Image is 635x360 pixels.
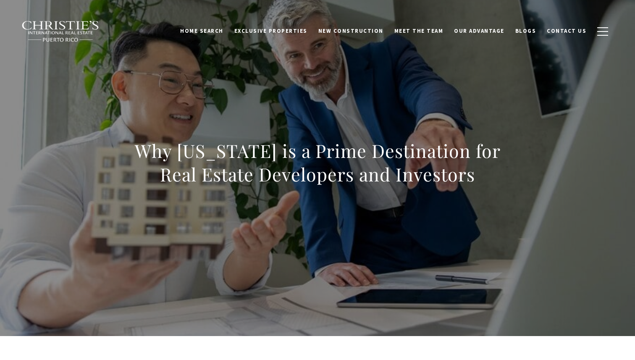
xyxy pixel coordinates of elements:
a: Home Search [175,23,229,39]
h1: Why [US_STATE] is a Prime Destination for Real Estate Developers and Investors [132,139,503,186]
a: Exclusive Properties [229,23,313,39]
span: Blogs [515,27,536,34]
a: Our Advantage [449,23,510,39]
span: Contact Us [547,27,586,34]
span: Exclusive Properties [234,27,307,34]
a: Meet the Team [389,23,449,39]
img: Christie's International Real Estate black text logo [21,21,100,42]
span: Our Advantage [454,27,504,34]
span: New Construction [318,27,383,34]
a: Blogs [510,23,542,39]
a: New Construction [313,23,389,39]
